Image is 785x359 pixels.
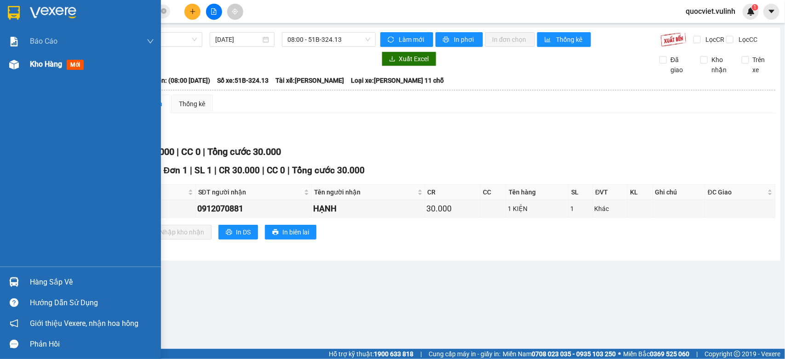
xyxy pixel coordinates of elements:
img: logo-vxr [8,6,20,20]
span: message [10,340,18,348]
span: mới [67,60,84,70]
span: Báo cáo [30,35,57,47]
span: close-circle [161,8,166,14]
strong: 1900 633 818 [374,350,413,358]
button: downloadXuất Excel [382,51,436,66]
span: | [287,165,290,176]
span: Hỗ trợ kỹ thuật: [329,349,413,359]
td: 0912070881 [196,200,312,218]
img: solution-icon [9,37,19,46]
img: icon-new-feature [747,7,755,16]
span: Xuất Excel [399,54,429,64]
img: 9k= [660,32,687,47]
span: Loại xe: [PERSON_NAME] 11 chỗ [351,75,444,85]
input: 12/08/2025 [215,34,261,45]
span: aim [232,8,238,15]
button: printerIn phơi [435,32,483,47]
span: notification [10,319,18,328]
span: down [147,38,154,45]
button: syncLàm mới [380,32,433,47]
span: Tổng cước 30.000 [292,165,365,176]
span: question-circle [10,298,18,307]
span: Đã giao [667,55,693,75]
span: Cung cấp máy in - giấy in: [429,349,500,359]
span: sync [388,36,395,44]
span: CC 0 [181,146,201,157]
span: plus [189,8,196,15]
div: Thống kê [179,99,205,109]
span: Đơn 1 [164,165,188,176]
strong: 0369 525 060 [650,350,689,358]
span: bar-chart [544,36,552,44]
th: SL [569,185,593,200]
span: CR 30.000 [219,165,260,176]
span: In DS [236,227,251,237]
th: Tên hàng [506,185,569,200]
span: Lọc CC [735,34,759,45]
th: KL [628,185,653,200]
th: ĐVT [593,185,628,200]
span: Lọc CR [702,34,726,45]
span: CC 0 [267,165,285,176]
span: Tổng cước 30.000 [207,146,281,157]
span: environment [53,22,60,29]
span: | [420,349,422,359]
span: ĐC Giao [708,187,766,197]
th: Ghi chú [653,185,706,200]
span: caret-down [768,7,776,16]
span: quocviet.vulinh [678,6,743,17]
span: In biên lai [282,227,309,237]
span: Kho nhận [708,55,734,75]
span: phone [4,68,11,75]
span: | [177,146,179,157]
span: Giới thiệu Vexere, nhận hoa hồng [30,318,138,329]
button: plus [184,4,201,20]
div: 0912070881 [197,202,310,215]
span: 08:00 - 51B-324.13 [287,33,370,46]
button: printerIn DS [218,225,258,239]
span: 1 [753,4,756,11]
button: file-add [206,4,222,20]
div: Phản hồi [30,337,154,351]
div: Hàng sắp về [30,275,154,289]
span: | [696,349,698,359]
span: Chuyến: (08:00 [DATE]) [143,75,210,85]
span: | [262,165,264,176]
span: Thống kê [556,34,584,45]
span: printer [272,229,279,236]
div: Khác [595,204,626,214]
button: caret-down [763,4,779,20]
div: 1 KIỆN [508,204,567,214]
sup: 1 [752,4,758,11]
span: printer [226,229,232,236]
div: Hướng dẫn sử dụng [30,296,154,310]
span: SL 1 [195,165,212,176]
span: file-add [211,8,217,15]
span: copyright [734,351,740,357]
span: download [389,56,395,63]
img: warehouse-icon [9,277,19,287]
button: aim [227,4,243,20]
b: [PERSON_NAME] [53,6,130,17]
span: printer [443,36,451,44]
span: SĐT người nhận [198,187,303,197]
span: | [190,165,192,176]
button: printerIn biên lai [265,225,316,239]
span: Miền Nam [503,349,616,359]
div: 30.000 [427,202,479,215]
span: Làm mới [399,34,426,45]
strong: 0708 023 035 - 0935 103 250 [532,350,616,358]
div: HẠNH [313,202,423,215]
span: Tên người nhận [314,187,415,197]
img: warehouse-icon [9,60,19,69]
img: logo.jpg [4,4,50,50]
span: Tài xế: [PERSON_NAME] [275,75,344,85]
span: ⚪️ [618,352,621,356]
li: E11, Đường số 8, Khu dân cư Nông [GEOGRAPHIC_DATA], Kv.[GEOGRAPHIC_DATA], [GEOGRAPHIC_DATA] [4,20,175,67]
span: Số xe: 51B-324.13 [217,75,269,85]
button: In đơn chọn [485,32,535,47]
span: Trên xe [749,55,776,75]
span: | [214,165,217,176]
span: Kho hàng [30,60,62,68]
button: downloadNhập kho nhận [142,225,212,239]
